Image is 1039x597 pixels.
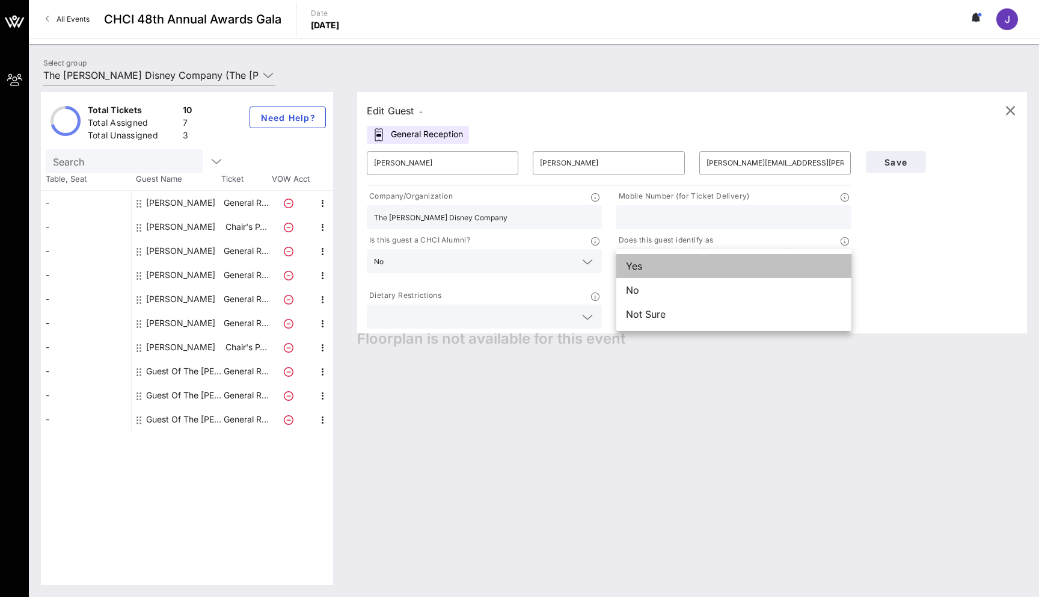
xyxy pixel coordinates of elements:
input: Email* [706,153,844,173]
p: General R… [222,311,270,335]
p: Chair's P… [222,335,270,359]
div: Guest Of The Walt Disney Company [146,383,222,407]
div: - [41,239,131,263]
div: - [41,215,131,239]
div: No [367,249,602,273]
div: - [41,383,131,407]
span: Ticket [221,173,269,185]
div: - [41,335,131,359]
div: Jessica Moore [146,239,215,263]
span: CHCI 48th Annual Awards Gala [104,10,281,28]
div: Total Unassigned [88,129,178,144]
span: All Events [57,14,90,23]
p: General R… [222,287,270,311]
p: General R… [222,263,270,287]
p: Is this guest a CHCI Alumni? [367,234,470,247]
div: - [41,407,131,432]
div: Alivia Roberts [146,191,215,215]
div: - [41,311,131,335]
div: Guest Of The Walt Disney Company [146,407,222,432]
div: Edit Guest [367,102,423,119]
div: 7 [183,117,192,132]
div: Susan Fox [146,335,215,359]
div: Total Assigned [88,117,178,132]
p: [DATE] [311,19,340,31]
p: General R… [222,239,270,263]
div: Yes [616,254,851,278]
p: Mobile Number (for Ticket Delivery) [616,190,750,203]
div: General Reception [367,126,469,144]
p: Date [311,7,340,19]
div: Karen Greenfield [146,263,215,287]
button: Need Help? [250,107,326,128]
div: - [41,191,131,215]
div: - [41,359,131,383]
div: No [616,278,851,302]
div: 10 [183,104,192,119]
span: Table, Seat [41,173,131,185]
p: Chair's P… [222,215,270,239]
span: - [419,107,423,116]
div: Neri Martinez [146,311,215,335]
div: - [41,287,131,311]
span: J [1005,13,1010,25]
div: Not Sure [616,302,851,326]
p: General R… [222,359,270,383]
p: General R… [222,407,270,432]
div: - [41,263,131,287]
div: Maria Kirby [146,287,215,311]
div: Guest Of The Walt Disney Company [146,359,222,383]
p: Company/Organization [367,190,453,203]
div: Jaqueline Serrano [146,215,215,239]
input: Last Name* [540,153,677,173]
span: VOW Acct [269,173,311,185]
p: General R… [222,191,270,215]
p: General R… [222,383,270,407]
span: Floorplan is not available for this event [357,330,625,348]
span: Guest Name [131,173,221,185]
label: Select group [43,58,87,67]
input: First Name* [374,153,511,173]
p: Dietary Restrictions [367,289,441,302]
div: J [996,8,1018,30]
span: Need Help? [260,113,316,123]
a: All Events [38,10,97,29]
div: No [374,258,384,266]
span: Save [875,157,916,167]
div: Total Tickets [88,104,178,119]
div: 3 [183,129,192,144]
button: Save [866,151,926,173]
p: Does this guest identify as [DEMOGRAPHIC_DATA]/[DEMOGRAPHIC_DATA]? [616,234,841,258]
